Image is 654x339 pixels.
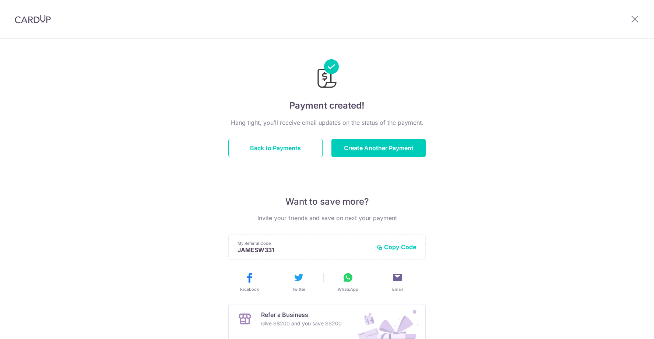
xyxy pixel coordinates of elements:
[15,15,51,24] img: CardUp
[392,286,403,292] span: Email
[292,286,305,292] span: Twitter
[238,246,371,254] p: JAMESW331
[261,310,342,319] p: Refer a Business
[228,139,323,157] button: Back to Payments
[326,272,370,292] button: WhatsApp
[338,286,358,292] span: WhatsApp
[240,286,259,292] span: Facebook
[228,213,426,222] p: Invite your friends and save on next your payment
[331,139,426,157] button: Create Another Payment
[377,243,416,251] button: Copy Code
[315,59,339,90] img: Payments
[228,118,426,127] p: Hang tight, you’ll receive email updates on the status of the payment.
[238,240,371,246] p: My Referral Code
[228,99,426,112] h4: Payment created!
[606,317,647,335] iframe: Opens a widget where you can find more information
[261,319,342,328] p: Give S$200 and you save S$200
[376,272,419,292] button: Email
[277,272,320,292] button: Twitter
[228,272,271,292] button: Facebook
[228,196,426,208] p: Want to save more?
